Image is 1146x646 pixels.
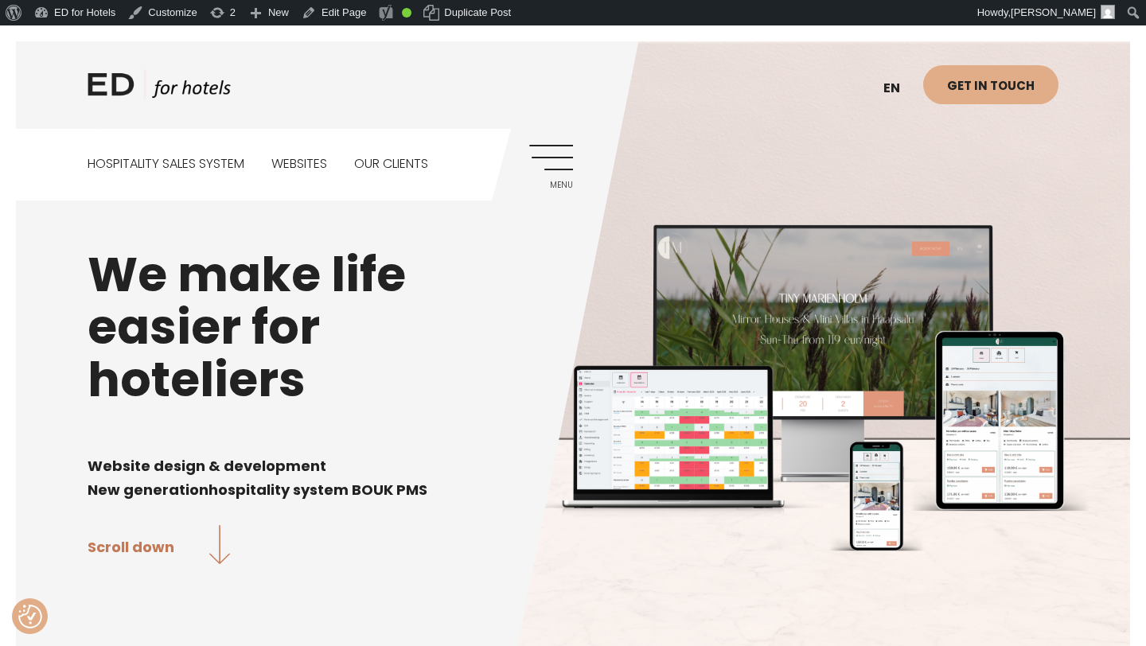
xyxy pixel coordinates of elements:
span: Website design & development New generation [88,456,326,500]
span: hospitality system BOUK PMS [209,480,427,500]
a: Our clients [354,129,428,200]
a: Websites [271,129,327,200]
a: Hospitality sales system [88,129,244,200]
img: Revisit consent button [18,605,42,628]
h1: We make life easier for hoteliers [88,248,1058,406]
div: Page 1 [88,430,1058,501]
a: ED HOTELS [88,69,231,109]
a: en [875,69,923,108]
a: Scroll down [88,525,230,567]
a: Get in touch [923,65,1058,104]
a: Menu [529,145,573,189]
span: Menu [529,181,573,190]
span: [PERSON_NAME] [1011,6,1096,18]
button: Consent Preferences [18,605,42,628]
div: Good [402,8,411,18]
